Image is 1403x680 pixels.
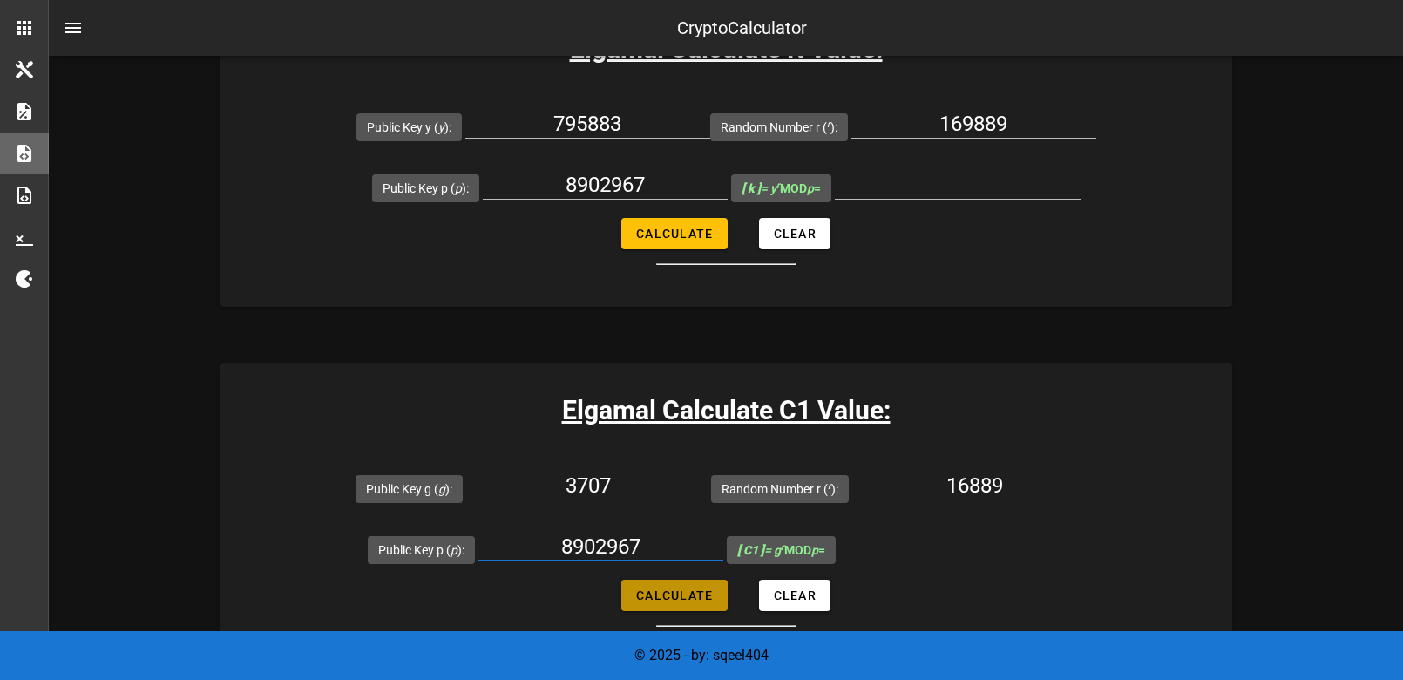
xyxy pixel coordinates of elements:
[781,541,784,553] sup: r
[776,180,780,191] sup: r
[721,119,837,136] label: Random Number r ( ):
[677,15,807,41] div: CryptoCalculator
[722,480,838,498] label: Random Number r ( ):
[737,543,825,557] span: MOD =
[635,588,713,602] span: Calculate
[366,480,452,498] label: Public Key g ( ):
[773,227,817,241] span: Clear
[383,180,469,197] label: Public Key p ( ):
[737,543,784,557] i: = g
[828,480,831,492] sup: r
[621,580,727,611] button: Calculate
[438,120,444,134] i: y
[634,647,769,663] span: © 2025 - by: sqeel404
[737,543,764,557] b: [ C1 ]
[807,181,814,195] i: p
[635,227,713,241] span: Calculate
[742,181,821,195] span: MOD =
[52,7,94,49] button: nav-menu-toggle
[220,391,1232,430] h3: Elgamal Calculate C1 Value:
[759,580,830,611] button: Clear
[742,181,761,195] b: [ k ]
[438,482,445,496] i: g
[455,181,462,195] i: p
[773,588,817,602] span: Clear
[759,218,830,249] button: Clear
[742,181,780,195] i: = y
[367,119,451,136] label: Public Key y ( ):
[811,543,818,557] i: p
[827,119,830,130] sup: r
[378,541,464,559] label: Public Key p ( ):
[621,218,727,249] button: Calculate
[451,543,457,557] i: p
